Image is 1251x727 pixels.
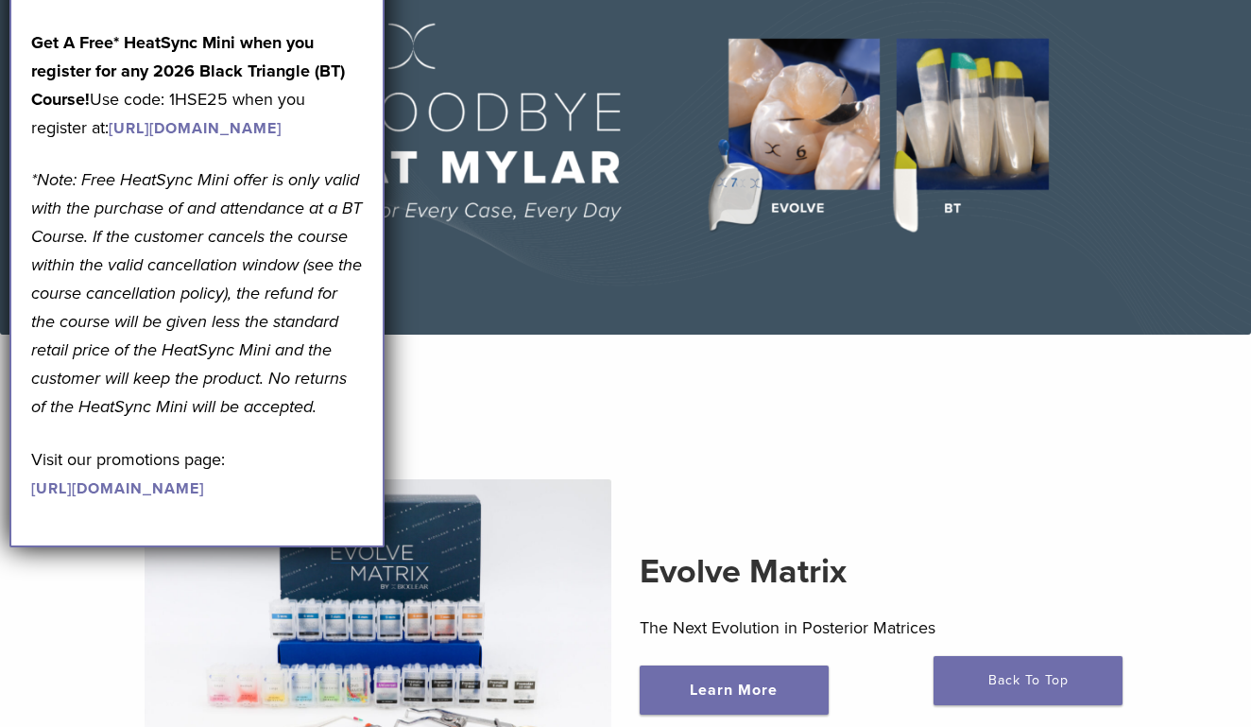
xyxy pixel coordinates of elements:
a: Back To Top [934,656,1122,705]
h2: Evolve Matrix [640,549,1106,595]
p: Use code: 1HSE25 when you register at: [31,28,363,142]
a: Learn More [640,666,829,715]
a: [URL][DOMAIN_NAME] [31,479,204,498]
a: [URL][DOMAIN_NAME] [109,119,282,138]
p: The Next Evolution in Posterior Matrices [640,614,1106,642]
p: Visit our promotions page: [31,445,363,502]
em: *Note: Free HeatSync Mini offer is only valid with the purchase of and attendance at a BT Course.... [31,169,362,417]
strong: Get A Free* HeatSync Mini when you register for any 2026 Black Triangle (BT) Course! [31,32,345,110]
